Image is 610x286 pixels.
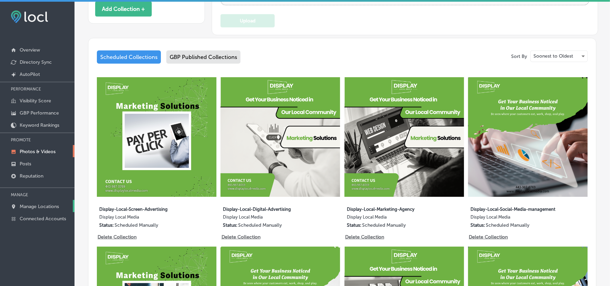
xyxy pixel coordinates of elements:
button: Add Collection + [95,1,152,17]
p: Manage Locations [20,204,59,209]
p: Visibility Score [20,98,51,104]
label: Display-Local-Screen-Advertising [99,203,191,214]
p: Scheduled Manually [114,222,158,228]
p: Status: [223,222,237,228]
p: Photos & Videos [20,149,56,155]
p: Posts [20,161,31,167]
p: Directory Sync [20,59,52,65]
img: Collection thumbnail [97,77,216,197]
img: Collection thumbnail [344,77,464,197]
p: AutoPilot [20,71,40,77]
p: Overview [20,47,40,53]
p: GBP Performance [20,110,59,116]
div: Scheduled Collections [97,50,161,64]
label: Display Local Media [223,214,314,222]
label: Display Local Media [99,214,191,222]
p: Sort By [511,54,527,59]
p: Delete Collection [98,234,136,240]
p: Scheduled Manually [362,222,406,228]
p: Delete Collection [469,234,507,240]
div: GBP Published Collections [166,50,240,64]
label: Display-Local-Social-Media-management [470,203,562,214]
label: Display-Local-Digital-Advertising [223,203,314,214]
p: Status: [470,222,485,228]
p: Reputation [20,173,43,179]
p: Keyword Rankings [20,122,59,128]
label: Display Local Media [347,214,438,222]
p: Soonest to Oldest [533,53,573,59]
div: Soonest to Oldest [531,51,587,62]
label: Display Local Media [470,214,562,222]
p: Scheduled Manually [238,222,282,228]
p: Delete Collection [222,234,260,240]
img: Collection thumbnail [220,77,340,197]
img: Collection thumbnail [468,77,588,197]
p: Delete Collection [345,234,383,240]
p: Status: [347,222,361,228]
img: fda3e92497d09a02dc62c9cd864e3231.png [11,11,48,23]
p: Status: [99,222,114,228]
p: Connected Accounts [20,216,66,222]
label: Display-Local-Marketing-Agency [347,203,438,214]
p: Scheduled Manually [486,222,529,228]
